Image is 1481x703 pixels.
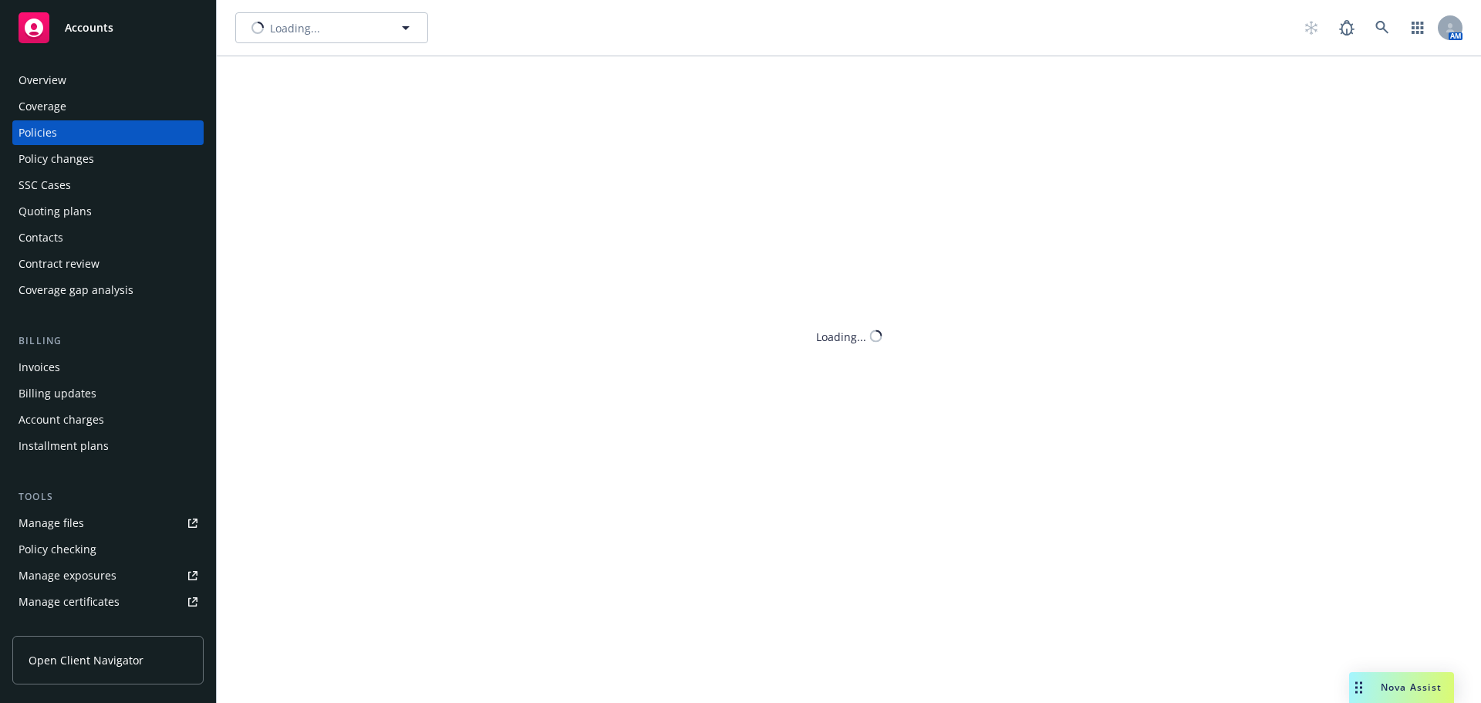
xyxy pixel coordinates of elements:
[1402,12,1433,43] a: Switch app
[12,333,204,349] div: Billing
[1349,672,1368,703] div: Drag to move
[12,6,204,49] a: Accounts
[12,537,204,562] a: Policy checking
[12,225,204,250] a: Contacts
[19,120,57,145] div: Policies
[1331,12,1362,43] a: Report a Bug
[19,381,96,406] div: Billing updates
[19,252,100,276] div: Contract review
[1296,12,1327,43] a: Start snowing
[19,434,109,458] div: Installment plans
[12,407,204,432] a: Account charges
[19,563,116,588] div: Manage exposures
[19,147,94,171] div: Policy changes
[19,537,96,562] div: Policy checking
[12,511,204,536] a: Manage files
[1349,672,1454,703] button: Nova Assist
[12,94,204,119] a: Coverage
[12,616,204,640] a: Manage claims
[12,434,204,458] a: Installment plans
[19,68,66,93] div: Overview
[235,12,428,43] button: Loading...
[1367,12,1398,43] a: Search
[12,252,204,276] a: Contract review
[19,511,84,536] div: Manage files
[19,225,63,250] div: Contacts
[12,68,204,93] a: Overview
[19,616,96,640] div: Manage claims
[12,590,204,614] a: Manage certificates
[12,173,204,198] a: SSC Cases
[12,147,204,171] a: Policy changes
[270,20,320,36] span: Loading...
[19,199,92,224] div: Quoting plans
[19,407,104,432] div: Account charges
[12,278,204,302] a: Coverage gap analysis
[12,489,204,505] div: Tools
[19,94,66,119] div: Coverage
[12,381,204,406] a: Billing updates
[19,590,120,614] div: Manage certificates
[12,355,204,380] a: Invoices
[19,355,60,380] div: Invoices
[29,652,143,668] span: Open Client Navigator
[19,278,133,302] div: Coverage gap analysis
[12,120,204,145] a: Policies
[1381,681,1442,694] span: Nova Assist
[65,22,113,34] span: Accounts
[19,173,71,198] div: SSC Cases
[12,563,204,588] a: Manage exposures
[816,328,866,344] div: Loading...
[12,199,204,224] a: Quoting plans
